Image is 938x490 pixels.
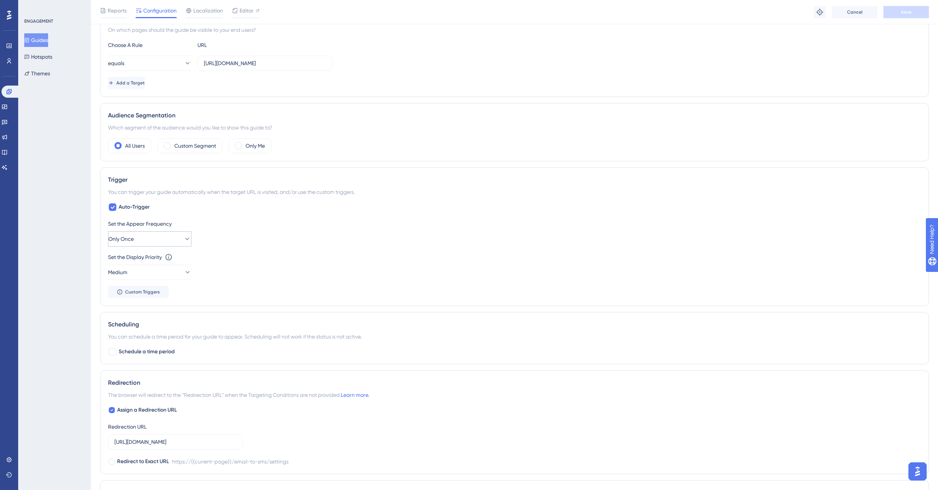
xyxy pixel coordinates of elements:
[108,6,127,15] span: Reports
[108,320,921,329] div: Scheduling
[108,286,169,298] button: Custom Triggers
[119,347,175,356] span: Schedule a time period
[24,33,48,47] button: Guides
[108,265,191,280] button: Medium
[108,268,127,277] span: Medium
[108,219,921,228] div: Set the Appear Frequency
[197,41,281,50] div: URL
[119,203,150,212] span: Auto-Trigger
[108,422,147,431] div: Redirection URL
[108,123,921,132] div: Which segment of the audience would you like to show this guide to?
[341,392,369,398] a: Learn more.
[108,390,369,399] span: The browser will redirect to the “Redirection URL” when the Targeting Conditions are not provided.
[240,6,254,15] span: Editor
[108,234,134,243] span: Only Once
[116,80,145,86] span: Add a Target
[117,457,169,466] span: Redirect to Exact URL
[108,378,921,387] div: Redirection
[832,6,877,18] button: Cancel
[108,41,191,50] div: Choose A Rule
[125,289,160,295] span: Custom Triggers
[906,460,929,483] iframe: UserGuiding AI Assistant Launcher
[847,9,863,15] span: Cancel
[901,9,911,15] span: Save
[204,59,326,67] input: yourwebsite.com/path
[114,438,236,446] input: https://www.example.com/
[24,18,53,24] div: ENGAGEMENT
[125,141,145,150] label: All Users
[117,406,177,415] span: Assign a Redirection URL
[174,141,216,150] label: Custom Segment
[24,50,52,64] button: Hotspots
[108,231,191,247] button: Only Once
[108,56,191,71] button: equals
[108,332,921,341] div: You can schedule a time period for your guide to appear. Scheduling will not work if the status i...
[172,457,288,466] div: https://{{current-page}}/email-to-sms/settings
[193,6,223,15] span: Localization
[108,77,145,89] button: Add a Target
[108,59,124,68] span: equals
[18,2,47,11] span: Need Help?
[108,253,162,262] div: Set the Display Priority
[246,141,265,150] label: Only Me
[24,67,50,80] button: Themes
[143,6,177,15] span: Configuration
[108,25,921,34] div: On which pages should the guide be visible to your end users?
[108,187,921,197] div: You can trigger your guide automatically when the target URL is visited, and/or use the custom tr...
[108,111,921,120] div: Audience Segmentation
[108,175,921,184] div: Trigger
[883,6,929,18] button: Save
